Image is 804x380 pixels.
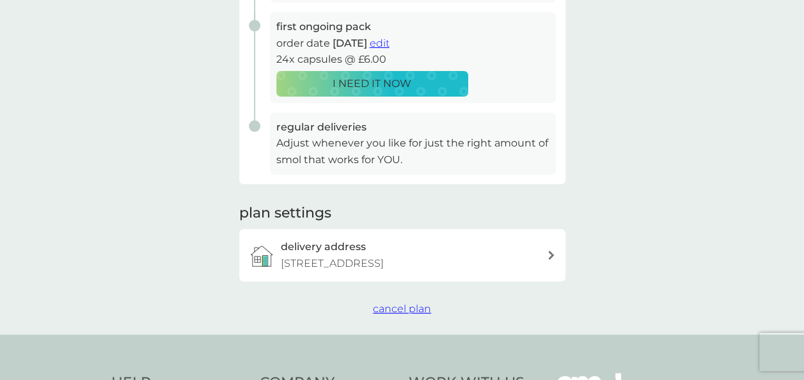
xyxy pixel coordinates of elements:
button: edit [370,35,390,52]
a: delivery address[STREET_ADDRESS] [239,229,565,281]
h3: delivery address [281,239,366,255]
button: cancel plan [373,301,431,317]
h3: regular deliveries [276,119,549,136]
h3: first ongoing pack [276,19,549,35]
span: cancel plan [373,303,431,315]
p: [STREET_ADDRESS] [281,255,384,272]
p: order date [276,35,549,52]
p: 24x capsules @ £6.00 [276,51,549,68]
span: [DATE] [333,37,367,49]
button: I NEED IT NOW [276,71,468,97]
p: I NEED IT NOW [333,75,411,92]
p: Adjust whenever you like for just the right amount of smol that works for YOU. [276,135,549,168]
h2: plan settings [239,203,331,223]
span: edit [370,37,390,49]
